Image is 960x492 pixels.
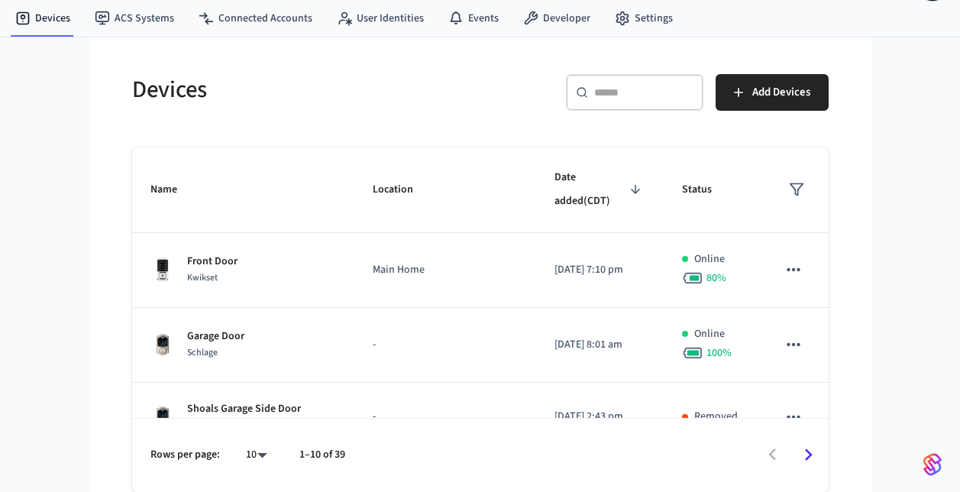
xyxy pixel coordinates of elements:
span: Kwikset [187,271,218,284]
p: Main Home [373,262,518,278]
a: Connected Accounts [186,5,325,32]
img: Schlage Sense Smart Deadbolt with Camelot Trim, Front [150,405,175,429]
p: Shoals Garage Side Door [187,401,301,417]
p: Garage Door [187,329,244,345]
p: Online [694,326,725,342]
img: Kwikset Halo Touchscreen Wifi Enabled Smart Lock, Polished Chrome, Front [150,257,175,282]
button: Add Devices [716,74,829,111]
p: Online [694,251,725,267]
span: Schlage [187,346,218,359]
a: Events [436,5,511,32]
span: 80 % [706,270,726,286]
p: 1–10 of 39 [299,447,345,463]
div: 10 [238,444,275,466]
span: Status [682,178,732,202]
span: Name [150,178,197,202]
p: Rows per page: [150,447,220,463]
p: - [373,337,518,353]
span: Date added(CDT) [554,166,646,214]
span: Add Devices [752,83,810,102]
p: [DATE] 7:10 pm [554,262,646,278]
img: SeamLogoGradient.69752ec5.svg [923,452,942,477]
a: Devices [3,5,82,32]
p: [DATE] 8:01 am [554,337,646,353]
button: Go to next page [790,437,826,473]
a: Developer [511,5,603,32]
span: 100 % [706,345,732,361]
a: Settings [603,5,685,32]
img: Schlage Sense Smart Deadbolt with Camelot Trim, Front [150,332,175,357]
p: - [373,409,518,425]
h5: Devices [132,74,471,105]
span: Location [373,178,433,202]
a: ACS Systems [82,5,186,32]
p: Removed [694,409,738,425]
a: User Identities [325,5,436,32]
p: [DATE] 2:43 pm [554,409,646,425]
p: Front Door [187,254,238,270]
